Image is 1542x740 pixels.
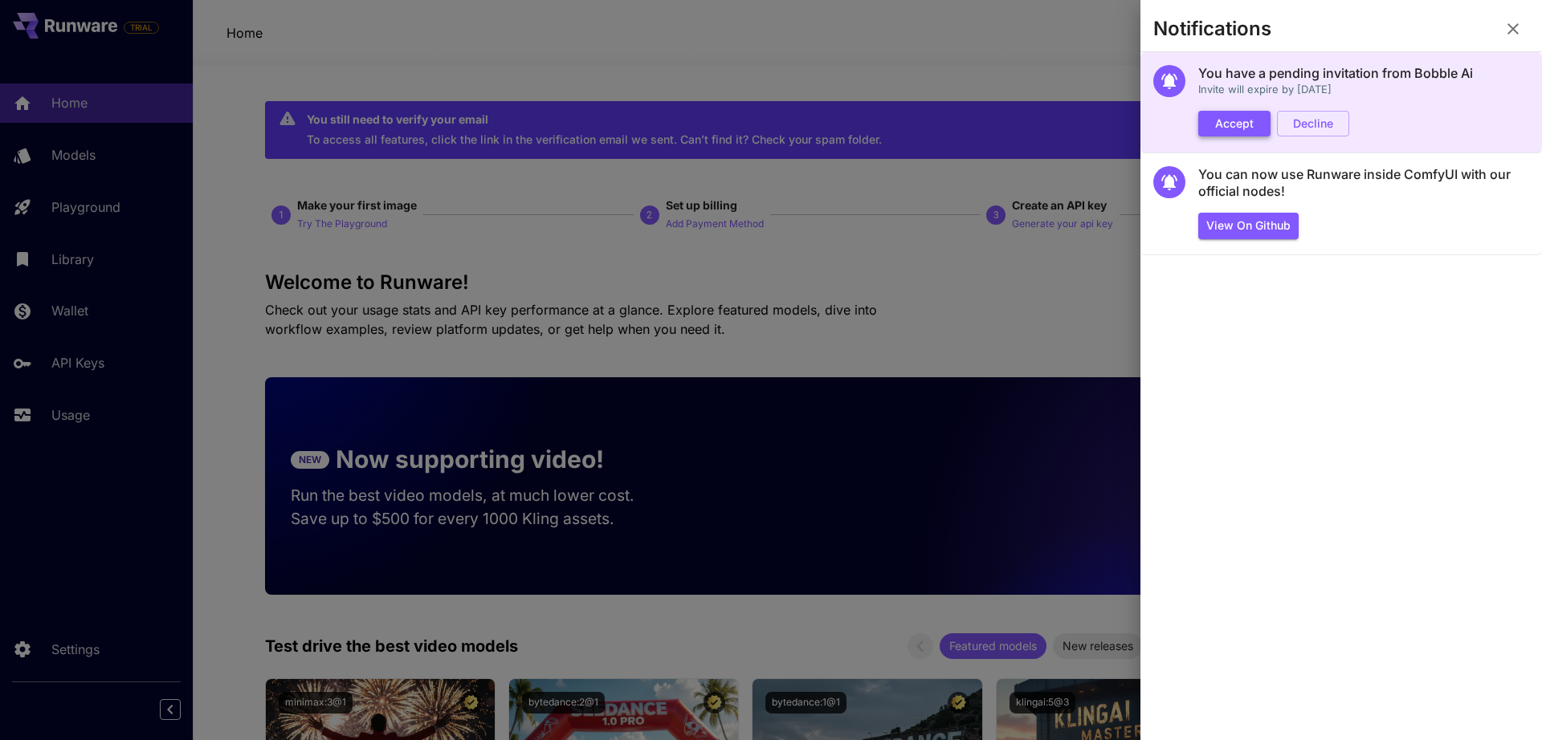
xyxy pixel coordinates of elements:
h3: Notifications [1153,18,1271,40]
button: View on Github [1198,213,1299,239]
p: Invite will expire by [DATE] [1198,82,1473,98]
h5: You have a pending invitation from Bobble Ai [1198,65,1473,82]
button: Accept [1198,111,1271,137]
button: Decline [1277,111,1349,137]
h5: You can now use Runware inside ComfyUI with our official nodes! [1198,166,1529,201]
